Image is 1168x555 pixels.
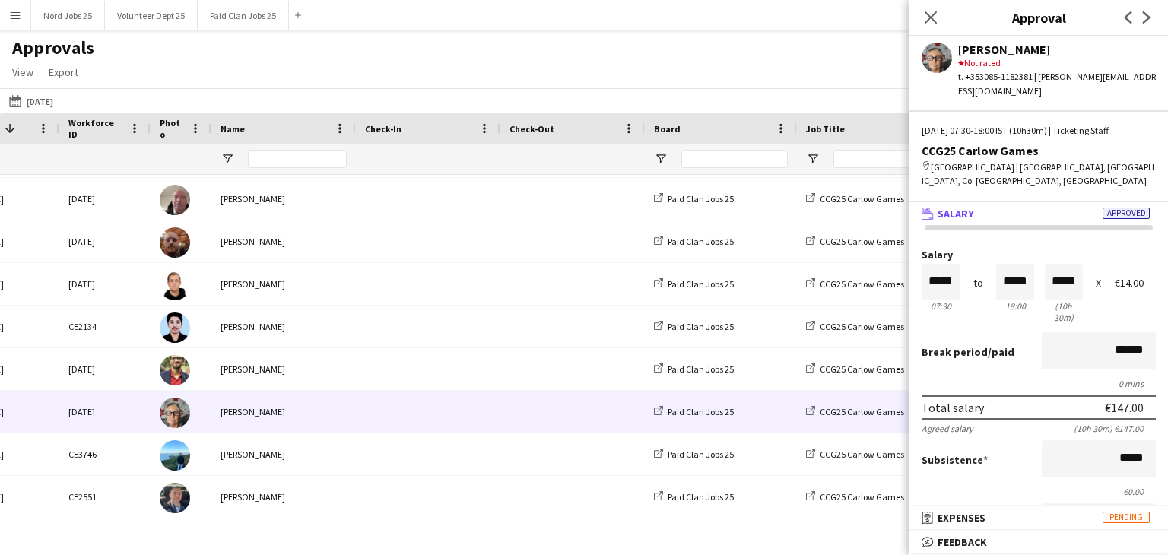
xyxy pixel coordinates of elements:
a: Paid Clan Jobs 25 [654,406,734,417]
img: Michael Morrisséy [160,185,190,215]
div: (10h 30m) €147.00 [1074,423,1156,434]
div: [DATE] [59,178,151,220]
a: Paid Clan Jobs 25 [654,193,734,205]
span: Paid Clan Jobs 25 [668,278,734,290]
span: Feedback [938,535,987,549]
mat-expansion-panel-header: ExpensesPending [909,506,1168,529]
div: CCG25 Carlow Games [922,144,1156,157]
img: Joel Jiji [160,312,190,343]
span: Board [654,123,681,135]
h3: Approval [909,8,1168,27]
a: Export [43,62,84,82]
a: Paid Clan Jobs 25 [654,449,734,460]
input: Board Filter Input [681,150,788,168]
div: [DATE] 07:30-18:00 IST (10h30m) | Ticketing Staff [922,124,1156,138]
div: [PERSON_NAME] [211,391,356,433]
span: View [12,65,33,79]
a: Paid Clan Jobs 25 [654,363,734,375]
div: [PERSON_NAME] [211,178,356,220]
div: [DATE] [59,220,151,262]
div: [PERSON_NAME] [958,43,1156,56]
div: €14.00 [1115,277,1156,289]
label: /paid [922,345,1014,359]
span: Job Title [806,123,845,135]
span: Name [221,123,245,135]
a: CCG25 Carlow Games [806,278,904,290]
a: CCG25 Carlow Games [806,363,904,375]
span: CCG25 Carlow Games [820,278,904,290]
span: CCG25 Carlow Games [820,363,904,375]
div: Total salary [922,400,984,415]
div: 0 mins [922,378,1156,389]
img: chris flood [160,483,190,513]
button: Open Filter Menu [654,152,668,166]
div: 07:30 [922,300,960,312]
span: CCG25 Carlow Games [820,406,904,417]
span: Paid Clan Jobs 25 [668,321,734,332]
div: [PERSON_NAME] [211,348,356,390]
span: Check-Out [509,123,554,135]
div: €147.00 [1105,400,1144,415]
div: [PERSON_NAME] [211,433,356,475]
div: [DATE] [59,348,151,390]
span: CCG25 Carlow Games [820,193,904,205]
a: CCG25 Carlow Games [806,236,904,247]
a: CCG25 Carlow Games [806,321,904,332]
div: t. +353085-1182381 | [PERSON_NAME][EMAIL_ADDRESS][DOMAIN_NAME] [958,70,1156,97]
label: Salary [922,249,1156,261]
div: 18:00 [996,300,1034,312]
div: CE2134 [59,306,151,347]
button: Volunteer Dept 25 [105,1,198,30]
div: [PERSON_NAME] [211,263,356,305]
button: Paid Clan Jobs 25 [198,1,289,30]
a: CCG25 Carlow Games [806,406,904,417]
span: Photo [160,117,184,140]
span: Break period [922,345,988,359]
span: Paid Clan Jobs 25 [668,193,734,205]
span: Salary [938,207,974,220]
img: Jarlath Coyle [160,227,190,258]
span: Expenses [938,511,985,525]
a: Paid Clan Jobs 25 [654,278,734,290]
label: Subsistence [922,453,988,467]
img: Maksim Vasilenko [160,270,190,300]
div: CE2551 [59,476,151,518]
span: Paid Clan Jobs 25 [668,236,734,247]
div: €0.00 [922,486,1156,497]
a: CCG25 Carlow Games [806,193,904,205]
input: Job Title Filter Input [833,150,940,168]
span: Check-In [365,123,401,135]
img: Jerrin Jacob [160,355,190,385]
a: Paid Clan Jobs 25 [654,236,734,247]
div: [GEOGRAPHIC_DATA] | [GEOGRAPHIC_DATA], [GEOGRAPHIC_DATA], Co. [GEOGRAPHIC_DATA], [GEOGRAPHIC_DATA] [922,160,1156,188]
a: CCG25 Carlow Games [806,491,904,503]
button: Nord Jobs 25 [31,1,105,30]
button: Open Filter Menu [806,152,820,166]
a: View [6,62,40,82]
span: Paid Clan Jobs 25 [668,491,734,503]
a: Paid Clan Jobs 25 [654,491,734,503]
div: [DATE] [59,263,151,305]
a: CCG25 Carlow Games [806,449,904,460]
mat-expansion-panel-header: Feedback [909,531,1168,553]
div: [DATE] [59,391,151,433]
div: [PERSON_NAME] [211,220,356,262]
div: Agreed salary [922,423,973,434]
span: Export [49,65,78,79]
div: [PERSON_NAME] [211,306,356,347]
img: Margaret Hennessy [160,398,190,428]
input: Name Filter Input [248,150,347,168]
div: [PERSON_NAME] [211,476,356,518]
div: 10h 30m [1045,300,1083,323]
span: CCG25 Carlow Games [820,236,904,247]
div: X [1096,277,1101,289]
span: Paid Clan Jobs 25 [668,406,734,417]
span: Paid Clan Jobs 25 [668,449,734,460]
span: Paid Clan Jobs 25 [668,363,734,375]
span: CCG25 Carlow Games [820,321,904,332]
div: Not rated [958,56,1156,70]
mat-expansion-panel-header: SalaryApproved [909,202,1168,225]
div: to [973,277,983,289]
div: CE3746 [59,433,151,475]
button: [DATE] [6,92,56,110]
